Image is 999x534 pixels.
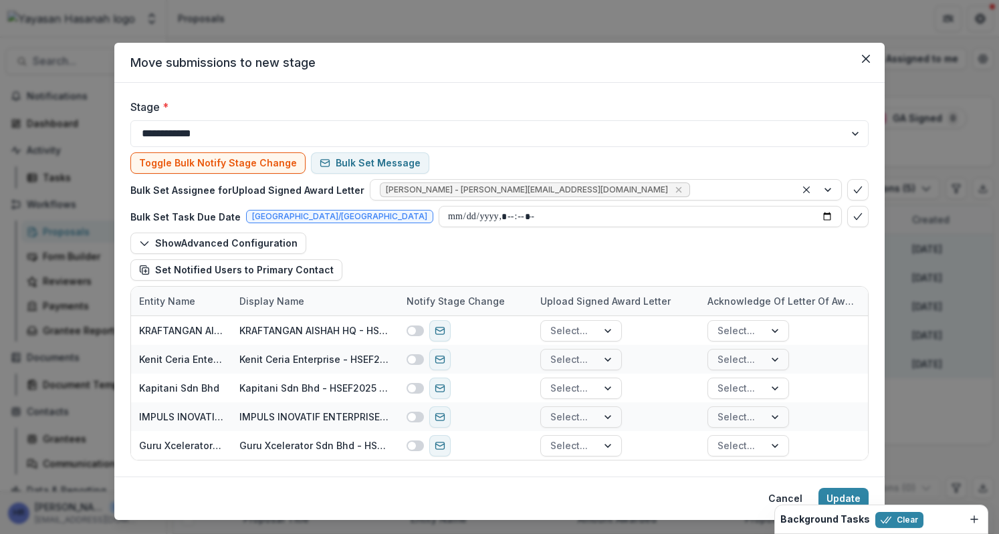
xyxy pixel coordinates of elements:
[139,323,223,338] div: KRAFTANGAN AISHAH HQ
[252,212,427,221] span: [GEOGRAPHIC_DATA]/[GEOGRAPHIC_DATA]
[231,287,399,315] div: Display Name
[429,435,451,456] button: send-email
[130,233,306,254] button: ShowAdvanced Configuration
[114,43,885,83] header: Move submissions to new stage
[847,179,869,201] button: bulk-confirm-option
[130,210,241,224] p: Bulk Set Task Due Date
[798,182,814,198] div: Clear selected options
[239,352,391,366] div: Kenit Ceria Enterprise - HSEF2025 - Asia School of Business
[699,287,867,315] div: Acknowledge of Letter of Award
[239,410,391,424] div: IMPULS INOVATIF ENTERPRISE - HSEF2025 - Asia School of Business
[875,512,923,528] button: Clear
[239,381,391,395] div: Kapitani Sdn Bhd - HSEF2025 - Asia School of Business
[532,294,679,308] div: Upload Signed Award Letter
[131,287,231,315] div: Entity Name
[429,349,451,370] button: send-email
[760,488,810,509] button: Cancel
[399,287,532,315] div: Notify Stage Change
[429,406,451,428] button: send-email
[130,152,306,174] button: Toggle Bulk Notify Stage Change
[139,352,223,366] div: Kenit Ceria Enterprise
[130,99,861,115] label: Stage
[386,185,668,194] span: [PERSON_NAME] - [PERSON_NAME][EMAIL_ADDRESS][DOMAIN_NAME]
[429,378,451,399] button: send-email
[532,287,699,315] div: Upload Signed Award Letter
[311,152,429,174] button: set-bulk-email
[139,410,223,424] div: IMPULS INOVATIF ENTERPRISE
[231,294,312,308] div: Display Name
[239,323,391,338] div: KRAFTANGAN AISHAH HQ - HSEF2025 - Asia School of Business
[131,294,203,308] div: Entity Name
[672,183,685,196] div: Remove Hanis Anissa binti Abd Rafar - hanis.rafar@hasanah.org.my
[699,294,867,308] div: Acknowledge of Letter of Award
[239,438,391,452] div: Guru Xcelerator Sdn Bhd - HSEF2025 - Asia School of Business
[966,511,982,527] button: Dismiss
[780,514,870,525] h2: Background Tasks
[867,294,952,308] div: Task Due Date
[399,294,513,308] div: Notify Stage Change
[818,488,869,509] button: Update
[139,438,223,452] div: Guru Xcelerator Sdn Bhd
[855,48,877,70] button: Close
[130,259,342,281] button: Set Notified Users to Primary Contact
[130,183,364,197] p: Bulk Set Assignee for Upload Signed Award Letter
[847,206,869,227] button: bulk-confirm-option
[429,320,451,342] button: send-email
[139,381,219,395] div: Kapitani Sdn Bhd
